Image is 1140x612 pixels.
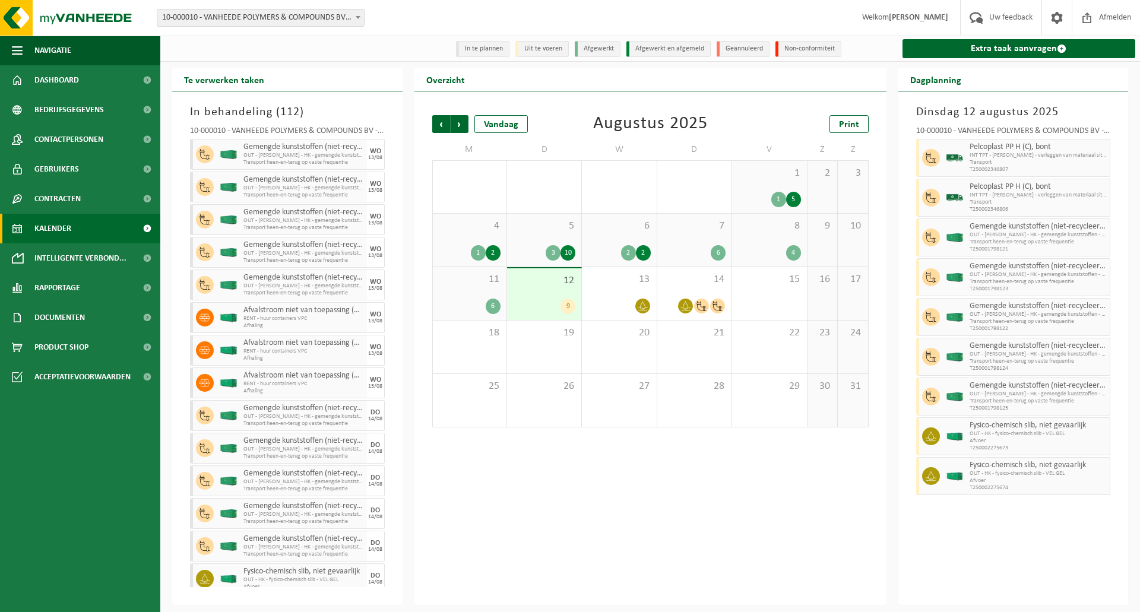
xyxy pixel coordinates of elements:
[970,166,1107,173] span: T250002346807
[243,159,364,166] span: Transport heen-en-terug op vaste frequentie
[898,68,973,91] h2: Dagplanning
[243,142,364,152] span: Gemengde kunststoffen (niet-recycleerbaar), exclusief PVC
[946,392,964,401] img: HK-XC-40-GN-00
[370,148,381,155] div: WO
[889,13,948,22] strong: [PERSON_NAME]
[220,248,237,257] img: HK-XC-40-GN-00
[513,380,575,393] span: 26
[370,442,380,449] div: DO
[970,437,1107,445] span: Afvoer
[663,273,726,286] span: 14
[439,380,501,393] span: 25
[588,326,650,340] span: 20
[970,461,1107,470] span: Fysico-chemisch slib, niet gevaarlijk
[471,245,486,261] div: 1
[243,371,364,380] span: Afvalstroom niet van toepassing (niet gevaarlijk)
[970,405,1107,412] span: T250001798125
[513,326,575,340] span: 19
[813,273,831,286] span: 16
[844,220,862,233] span: 10
[970,365,1107,372] span: T250001798124
[786,192,801,207] div: 5
[368,514,382,520] div: 14/08
[657,139,732,160] td: D
[738,326,800,340] span: 22
[220,215,237,224] img: HK-XC-40-GN-00
[34,65,79,95] span: Dashboard
[243,257,364,264] span: Transport heen-en-terug op vaste frequentie
[970,351,1107,358] span: OUT - [PERSON_NAME] - HK - gemengde kunststoffen - VAF
[190,127,385,139] div: 10-000010 - VANHEEDE POLYMERS & COMPOUNDS BV - DOTTIGNIES
[370,376,381,383] div: WO
[243,175,364,185] span: Gemengde kunststoffen (niet-recycleerbaar), exclusief PVC
[243,551,364,558] span: Transport heen-en-terug op vaste frequentie
[370,540,380,547] div: DO
[368,449,382,455] div: 14/08
[575,41,620,57] li: Afgewerkt
[368,383,382,389] div: 13/08
[829,115,869,133] a: Print
[970,271,1107,278] span: OUT - [PERSON_NAME] - HK - gemengde kunststoffen - VAF
[220,150,237,159] img: HK-XC-40-GN-00
[839,120,859,129] span: Print
[243,584,364,591] span: Afvoer
[243,283,364,290] span: OUT - [PERSON_NAME] - HK - gemengde kunststoffen - VAF
[546,245,560,261] div: 3
[368,155,382,161] div: 13/08
[439,273,501,286] span: 11
[560,299,575,314] div: 9
[34,214,71,243] span: Kalender
[807,139,838,160] td: Z
[970,311,1107,318] span: OUT - [PERSON_NAME] - HK - gemengde kunststoffen - VAF
[582,139,657,160] td: W
[946,149,964,167] img: BL-SO-LV
[844,273,862,286] span: 17
[243,446,364,453] span: OUT - [PERSON_NAME] - HK - gemengde kunststoffen - VAF
[432,115,450,133] span: Vorige
[243,306,364,315] span: Afvalstroom niet van toepassing (niet gevaarlijk)
[486,245,501,261] div: 2
[738,273,800,286] span: 15
[414,68,477,91] h2: Overzicht
[370,507,380,514] div: DO
[34,36,71,65] span: Navigatie
[243,413,364,420] span: OUT - [PERSON_NAME] - HK - gemengde kunststoffen - VAF
[486,299,501,314] div: 6
[370,409,380,416] div: DO
[588,380,650,393] span: 27
[621,245,636,261] div: 2
[220,346,237,355] img: HK-XR-30-GN-00
[738,380,800,393] span: 29
[157,9,365,27] span: 10-000010 - VANHEEDE POLYMERS & COMPOUNDS BV - DOTTIGNIES
[902,39,1136,58] a: Extra taak aanvragen
[946,233,964,242] img: HK-XC-40-GN-00
[946,189,964,207] img: BL-SO-LV
[513,220,575,233] span: 5
[280,106,300,118] span: 112
[663,380,726,393] span: 28
[970,159,1107,166] span: Transport
[243,486,364,493] span: Transport heen-en-terug op vaste frequentie
[451,115,468,133] span: Volgende
[970,222,1107,232] span: Gemengde kunststoffen (niet-recycleerbaar), exclusief PVC
[970,302,1107,311] span: Gemengde kunststoffen (niet-recycleerbaar), exclusief PVC
[243,567,364,576] span: Fysico-chemisch slib, niet gevaarlijk
[243,185,364,192] span: OUT - [PERSON_NAME] - HK - gemengde kunststoffen - VAF
[439,326,501,340] span: 18
[970,421,1107,430] span: Fysico-chemisch slib, niet gevaarlijk
[368,481,382,487] div: 14/08
[34,125,103,154] span: Contactpersonen
[916,103,1111,121] h3: Dinsdag 12 augustus 2025
[243,217,364,224] span: OUT - [PERSON_NAME] - HK - gemengde kunststoffen - VAF
[970,341,1107,351] span: Gemengde kunststoffen (niet-recycleerbaar), exclusief PVC
[626,41,711,57] li: Afgewerkt en afgemeld
[970,484,1107,491] span: T250002275674
[243,290,364,297] span: Transport heen-en-terug op vaste frequentie
[34,184,81,214] span: Contracten
[946,353,964,362] img: HK-XC-40-GN-00
[243,250,364,257] span: OUT - [PERSON_NAME] - HK - gemengde kunststoffen - VAF
[34,273,80,303] span: Rapportage
[513,274,575,287] span: 12
[916,127,1111,139] div: 10-000010 - VANHEEDE POLYMERS & COMPOUNDS BV - DOTTIGNIES
[732,139,807,160] td: V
